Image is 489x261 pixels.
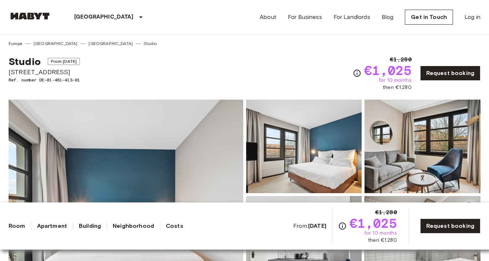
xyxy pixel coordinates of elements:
svg: Check cost overview for full price breakdown. Please note that discounts apply to new joiners onl... [353,69,361,77]
a: Building [79,222,101,230]
span: €1,025 [350,217,397,230]
span: From [DATE] [48,58,80,65]
a: Request booking [420,219,480,234]
a: Blog [382,13,394,21]
span: then €1,280 [383,84,412,91]
a: Europe [9,40,22,47]
a: Apartment [37,222,67,230]
span: Ref. number DE-01-481-413-01 [9,77,80,83]
a: Studio [144,40,157,47]
a: Get in Touch [405,10,453,25]
span: then €1,280 [368,237,397,244]
span: €1,280 [390,55,412,64]
a: Neighborhood [113,222,154,230]
a: [GEOGRAPHIC_DATA] [34,40,78,47]
img: Picture of unit DE-01-481-413-01 [246,100,362,193]
a: [GEOGRAPHIC_DATA] [88,40,133,47]
a: Request booking [420,66,480,81]
span: [STREET_ADDRESS] [9,67,80,77]
img: Habyt [9,12,51,20]
span: From: [293,222,326,230]
svg: Check cost overview for full price breakdown. Please note that discounts apply to new joiners onl... [338,222,347,230]
span: Studio [9,55,41,67]
span: €1,025 [364,64,412,77]
span: €1,280 [375,208,397,217]
span: for 10 months [364,230,397,237]
a: For Business [288,13,322,21]
a: For Landlords [333,13,370,21]
b: [DATE] [308,222,326,229]
img: Picture of unit DE-01-481-413-01 [365,100,480,193]
p: [GEOGRAPHIC_DATA] [74,13,134,21]
span: for 10 months [379,77,412,84]
a: About [260,13,276,21]
a: Log in [464,13,480,21]
a: Room [9,222,25,230]
a: Costs [166,222,183,230]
